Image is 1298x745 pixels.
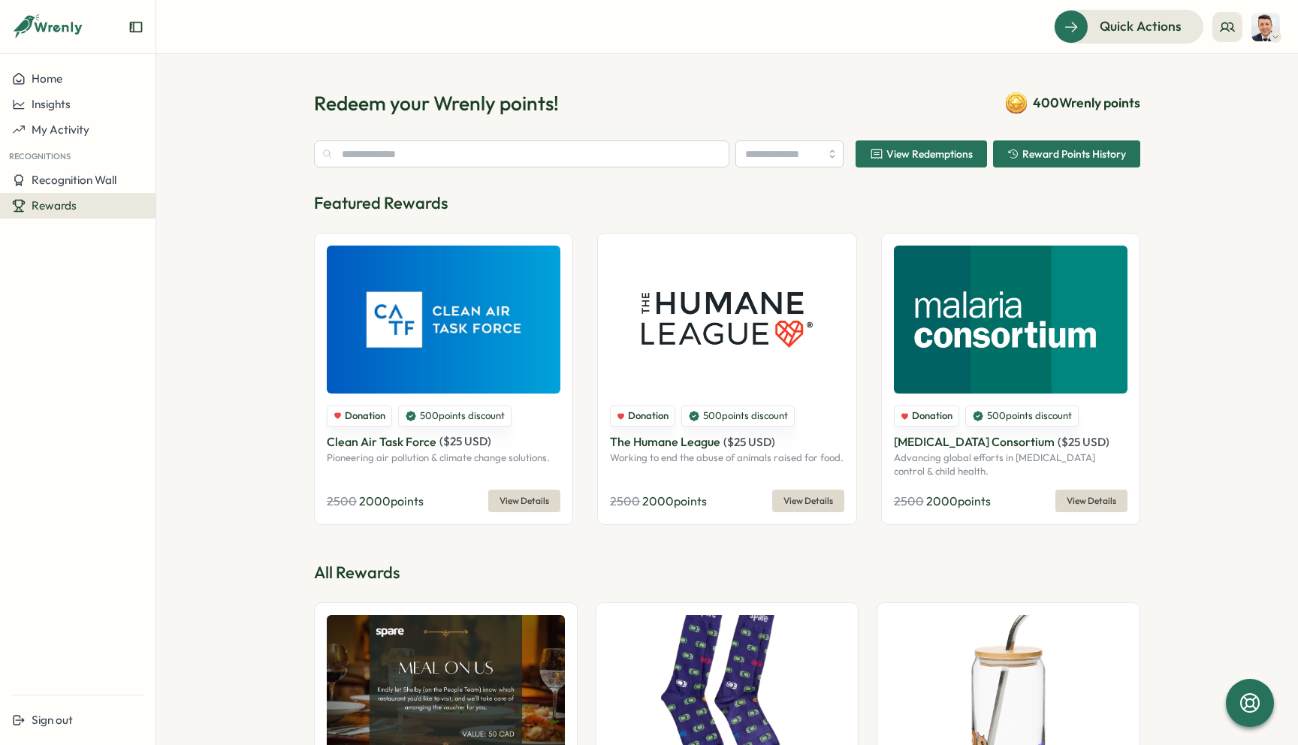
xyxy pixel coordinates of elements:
span: ( $ 25 USD ) [1058,435,1109,449]
div: 500 points discount [965,406,1079,427]
h1: Redeem your Wrenly points! [314,90,559,116]
span: View Details [783,490,833,511]
span: Recognition Wall [32,173,116,187]
p: Advancing global efforts in [MEDICAL_DATA] control & child health. [894,451,1127,478]
img: Matt Savel [1251,13,1280,41]
span: View Details [1067,490,1116,511]
img: The Humane League [610,246,844,394]
div: 500 points discount [398,406,512,427]
p: Featured Rewards [314,192,1140,215]
span: Home [32,71,62,86]
button: Reward Points History [993,140,1140,167]
span: Donation [345,409,385,423]
button: View Details [488,490,560,512]
p: The Humane League [610,433,720,451]
span: Rewards [32,198,77,213]
p: [MEDICAL_DATA] Consortium [894,433,1055,451]
p: All Rewards [314,561,1140,584]
p: Clean Air Task Force [327,433,436,451]
button: View Redemptions [856,140,987,167]
span: ( $ 25 USD ) [723,435,775,449]
span: Reward Points History [1022,149,1126,159]
span: View Details [500,490,549,511]
p: Working to end the abuse of animals raised for food. [610,451,844,465]
button: View Details [1055,490,1127,512]
span: 2500 [327,493,357,508]
span: ( $ 25 USD ) [439,434,491,448]
span: Donation [912,409,952,423]
span: Donation [628,409,669,423]
span: Quick Actions [1100,17,1182,36]
div: 500 points discount [681,406,795,427]
span: 2000 points [359,493,424,508]
span: 400 Wrenly points [1033,93,1140,113]
span: 2500 [610,493,640,508]
img: Clean Air Task Force [327,246,560,394]
span: 2000 points [642,493,707,508]
span: 2000 points [926,493,991,508]
span: 2500 [894,493,924,508]
p: Pioneering air pollution & climate change solutions. [327,451,560,465]
span: My Activity [32,122,89,137]
button: View Details [772,490,844,512]
span: Sign out [32,713,73,727]
span: Insights [32,97,71,111]
span: View Redemptions [886,149,973,159]
button: Expand sidebar [128,20,143,35]
img: Malaria Consortium [894,246,1127,394]
button: Quick Actions [1054,10,1203,43]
